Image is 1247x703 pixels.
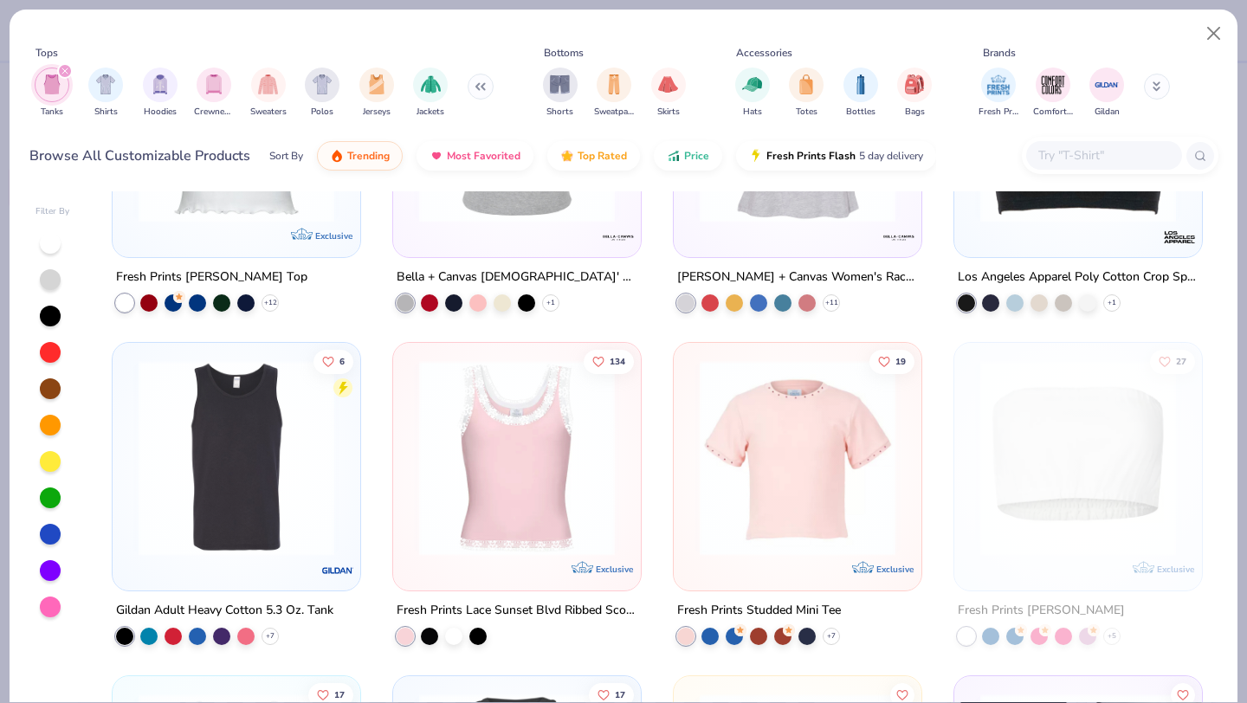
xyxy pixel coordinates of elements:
[584,349,634,373] button: Like
[651,68,686,119] div: filter for Skirts
[594,68,634,119] div: filter for Sweatpants
[543,68,578,119] button: filter button
[1089,68,1124,119] button: filter button
[29,145,250,166] div: Browse All Customizable Products
[266,630,275,641] span: + 7
[657,106,680,119] span: Skirts
[1156,563,1193,574] span: Exclusive
[543,68,578,119] div: filter for Shorts
[1108,298,1116,308] span: + 1
[594,106,634,119] span: Sweatpants
[250,106,287,119] span: Sweaters
[264,298,277,308] span: + 12
[824,298,837,308] span: + 11
[330,149,344,163] img: trending.gif
[1094,72,1120,98] img: Gildan Image
[544,45,584,61] div: Bottoms
[35,68,69,119] div: filter for Tanks
[749,149,763,163] img: flash.gif
[143,68,178,119] div: filter for Hoodies
[905,106,925,119] span: Bags
[367,74,386,94] img: Jerseys Image
[1150,349,1195,373] button: Like
[677,267,918,288] div: [PERSON_NAME] + Canvas Women's Racerback Cropped Tank
[604,74,623,94] img: Sweatpants Image
[413,68,448,119] button: filter button
[983,45,1016,61] div: Brands
[797,74,816,94] img: Totes Image
[359,68,394,119] button: filter button
[1198,17,1231,50] button: Close
[735,68,770,119] button: filter button
[1089,68,1124,119] div: filter for Gildan
[305,68,339,119] button: filter button
[903,360,1116,556] img: b8b22868-5622-4b31-a7eb-0cbf75514cc6
[421,74,441,94] img: Jackets Image
[736,45,792,61] div: Accessories
[691,27,904,223] img: f7571d95-e029-456c-9b0f-e03d934f6b3e
[151,74,170,94] img: Hoodies Image
[1161,220,1196,255] img: Los Angeles Apparel logo
[194,106,234,119] span: Crewnecks
[96,74,116,94] img: Shirts Image
[623,360,837,556] img: be309127-e220-494e-b291-e8b7fe937e52
[658,74,678,94] img: Skirts Image
[876,563,914,574] span: Exclusive
[843,68,878,119] button: filter button
[677,599,841,621] div: Fresh Prints Studded Mini Tee
[654,141,722,171] button: Price
[410,27,623,223] img: 52992e4f-a45f-431a-90ff-fda9c8197133
[116,599,333,621] div: Gildan Adult Heavy Cotton 5.3 Oz. Tank
[610,357,625,365] span: 134
[985,72,1011,98] img: Fresh Prints Image
[397,599,637,621] div: Fresh Prints Lace Sunset Blvd Ribbed Scoop Tank Top
[1037,145,1170,165] input: Try "T-Shirt"
[897,68,932,119] div: filter for Bags
[846,106,875,119] span: Bottles
[447,149,520,163] span: Most Favorited
[363,106,391,119] span: Jerseys
[130,27,343,223] img: 77944df5-e76b-4334-8282-15ad299dbe6a
[194,68,234,119] button: filter button
[320,552,355,587] img: Gildan logo
[94,106,118,119] span: Shirts
[550,74,570,94] img: Shorts Image
[1095,106,1120,119] span: Gildan
[615,690,625,699] span: 17
[88,68,123,119] button: filter button
[335,690,346,699] span: 17
[313,74,333,94] img: Polos Image
[596,563,633,574] span: Exclusive
[1033,106,1073,119] span: Comfort Colors
[958,267,1199,288] div: Los Angeles Apparel Poly Cotton Crop Spaghetti Tank
[972,360,1185,556] img: efee32c2-9ea2-4f57-b6b4-349390c7468f
[397,267,637,288] div: Bella + Canvas [DEMOGRAPHIC_DATA]' Micro Ribbed Racerback Tank
[742,74,762,94] img: Hats Image
[250,68,287,119] div: filter for Sweaters
[972,27,1185,223] img: b8ea6a10-a809-449c-aa0e-d8e9593175c1
[869,349,914,373] button: Like
[1033,68,1073,119] div: filter for Comfort Colors
[1040,72,1066,98] img: Comfort Colors Image
[578,149,627,163] span: Top Rated
[417,141,533,171] button: Most Favorited
[413,68,448,119] div: filter for Jackets
[130,360,343,556] img: 88a44a92-e2a5-4f89-8212-3978ff1d2bb4
[194,68,234,119] div: filter for Crewnecks
[958,599,1125,621] div: Fresh Prints [PERSON_NAME]
[905,74,924,94] img: Bags Image
[979,68,1018,119] button: filter button
[560,149,574,163] img: TopRated.gif
[743,106,762,119] span: Hats
[691,360,904,556] img: 1a2c6ba4-25a5-4a7c-813e-5408472945e7
[204,74,223,94] img: Crewnecks Image
[1033,68,1073,119] button: filter button
[735,68,770,119] div: filter for Hats
[1176,357,1186,365] span: 27
[882,220,916,255] img: Bella + Canvas logo
[594,68,634,119] button: filter button
[859,146,923,166] span: 5 day delivery
[684,149,709,163] span: Price
[144,106,177,119] span: Hoodies
[36,205,70,218] div: Filter By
